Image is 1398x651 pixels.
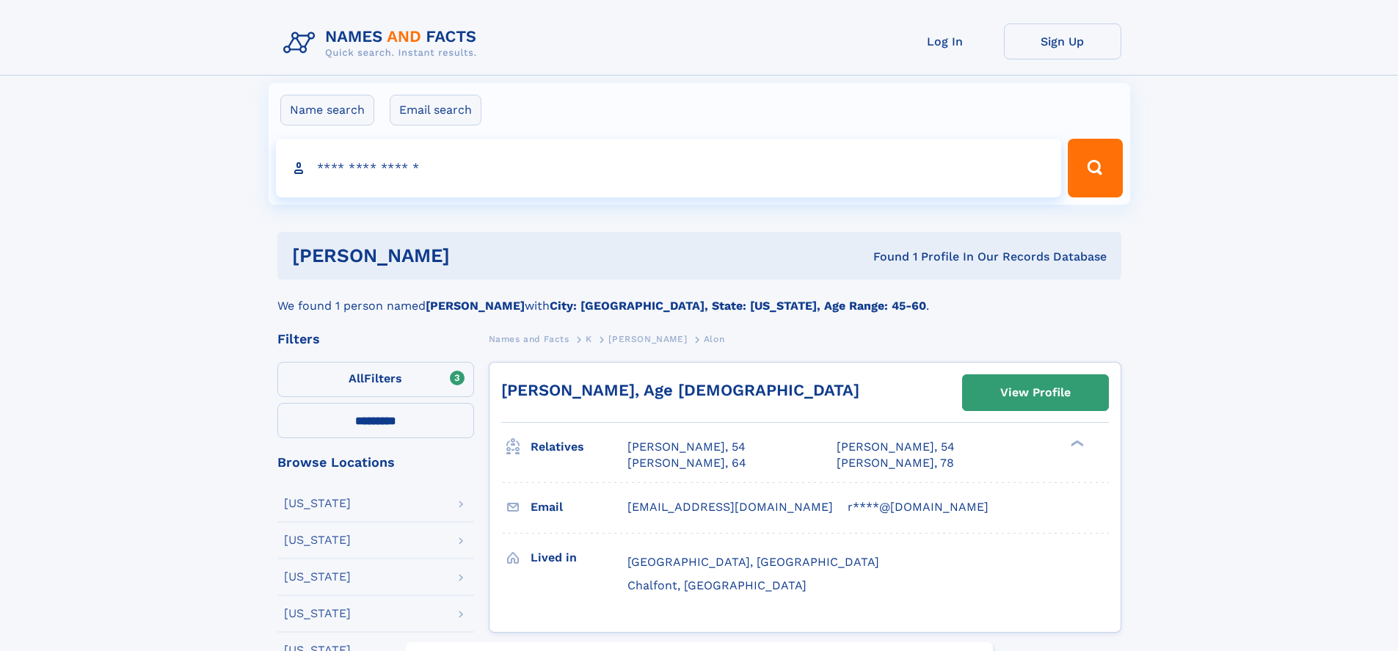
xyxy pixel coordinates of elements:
[531,495,627,520] h3: Email
[277,362,474,397] label: Filters
[1068,139,1122,197] button: Search Button
[608,330,687,348] a: [PERSON_NAME]
[277,280,1121,315] div: We found 1 person named with .
[501,381,859,399] a: [PERSON_NAME], Age [DEMOGRAPHIC_DATA]
[349,371,364,385] span: All
[284,571,351,583] div: [US_STATE]
[1067,439,1085,448] div: ❯
[627,500,833,514] span: [EMAIL_ADDRESS][DOMAIN_NAME]
[550,299,926,313] b: City: [GEOGRAPHIC_DATA], State: [US_STATE], Age Range: 45-60
[280,95,374,126] label: Name search
[627,439,746,455] a: [PERSON_NAME], 54
[608,334,687,344] span: [PERSON_NAME]
[390,95,481,126] label: Email search
[426,299,525,313] b: [PERSON_NAME]
[627,455,746,471] a: [PERSON_NAME], 64
[661,249,1107,265] div: Found 1 Profile In Our Records Database
[277,332,474,346] div: Filters
[277,23,489,63] img: Logo Names and Facts
[704,334,724,344] span: Alon
[586,330,592,348] a: K
[837,439,955,455] a: [PERSON_NAME], 54
[489,330,569,348] a: Names and Facts
[292,247,662,265] h1: [PERSON_NAME]
[627,578,807,592] span: Chalfont, [GEOGRAPHIC_DATA]
[837,455,954,471] a: [PERSON_NAME], 78
[887,23,1004,59] a: Log In
[1000,376,1071,410] div: View Profile
[1004,23,1121,59] a: Sign Up
[627,555,879,569] span: [GEOGRAPHIC_DATA], [GEOGRAPHIC_DATA]
[963,375,1108,410] a: View Profile
[586,334,592,344] span: K
[284,534,351,546] div: [US_STATE]
[531,545,627,570] h3: Lived in
[277,456,474,469] div: Browse Locations
[284,498,351,509] div: [US_STATE]
[284,608,351,619] div: [US_STATE]
[531,434,627,459] h3: Relatives
[276,139,1062,197] input: search input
